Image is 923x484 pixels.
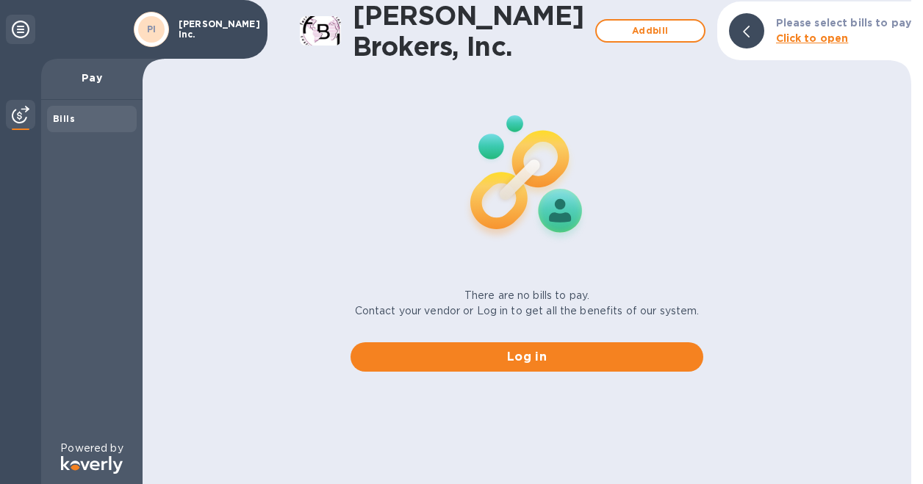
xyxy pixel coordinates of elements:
span: Log in [362,348,692,366]
p: There are no bills to pay. Contact your vendor or Log in to get all the benefits of our system. [355,288,700,319]
button: Addbill [595,19,705,43]
b: Bills [53,113,75,124]
button: Log in [351,342,703,372]
b: Please select bills to pay [776,17,911,29]
p: Pay [53,71,131,85]
b: PI [147,24,157,35]
p: [PERSON_NAME] Inc. [179,19,252,40]
p: Powered by [60,441,123,456]
img: Logo [61,456,123,474]
span: Add bill [608,22,692,40]
b: Click to open [776,32,849,44]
